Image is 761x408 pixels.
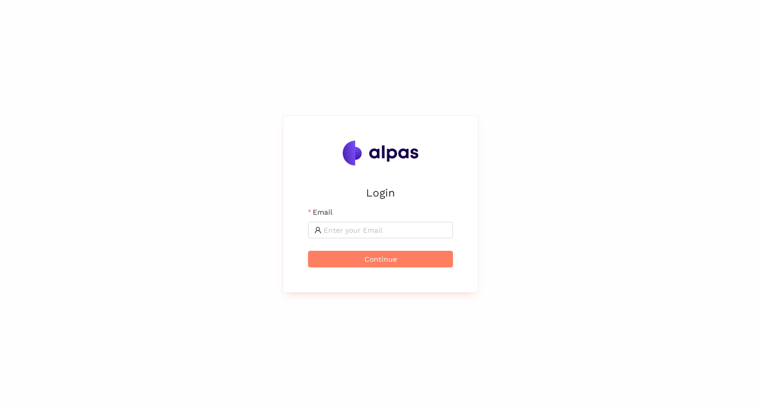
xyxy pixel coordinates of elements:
input: Email [324,224,447,236]
span: user [314,226,321,234]
img: Alpas.ai Logo [343,141,418,165]
button: Continue [308,251,453,267]
span: Continue [364,253,397,265]
label: Email [308,206,332,218]
h2: Login [308,184,453,201]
